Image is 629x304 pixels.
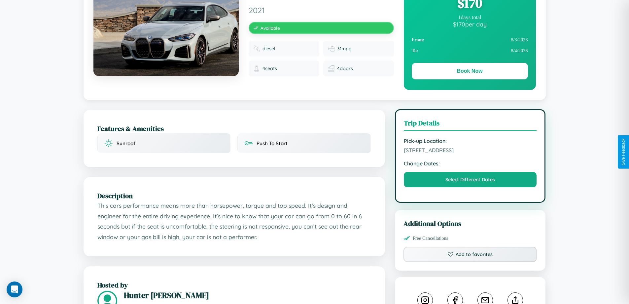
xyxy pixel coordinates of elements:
[337,65,353,71] span: 4 doors
[124,290,371,301] h3: Hunter [PERSON_NAME]
[412,63,528,79] button: Book Now
[328,45,334,52] img: Fuel efficiency
[249,5,394,15] span: 2021
[262,46,275,52] span: diesel
[412,45,528,56] div: 8 / 4 / 2026
[412,34,528,45] div: 8 / 3 / 2026
[253,45,260,52] img: Fuel type
[7,282,22,297] div: Open Intercom Messenger
[97,200,371,242] p: This cars performance means more than horsepower, torque and top speed. It’s design and engineer ...
[262,65,277,71] span: 4 seats
[404,138,537,144] strong: Pick-up Location:
[337,46,352,52] span: 31 mpg
[413,236,448,241] span: Free Cancellations
[403,219,537,228] h3: Additional Options
[257,140,288,147] span: Push To Start
[97,191,371,200] h2: Description
[412,37,425,43] strong: From:
[404,172,537,187] button: Select Different Dates
[261,25,280,31] span: Available
[412,21,528,28] div: $ 170 per day
[404,147,537,153] span: [STREET_ADDRESS]
[403,247,537,262] button: Add to favorites
[97,280,371,290] h2: Hosted by
[404,160,537,167] strong: Change Dates:
[97,124,371,133] h2: Features & Amenities
[621,139,626,165] div: Give Feedback
[404,118,537,131] h3: Trip Details
[328,65,334,72] img: Doors
[253,65,260,72] img: Seats
[412,48,418,54] strong: To:
[117,140,135,147] span: Sunroof
[412,15,528,21] div: 1 days total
